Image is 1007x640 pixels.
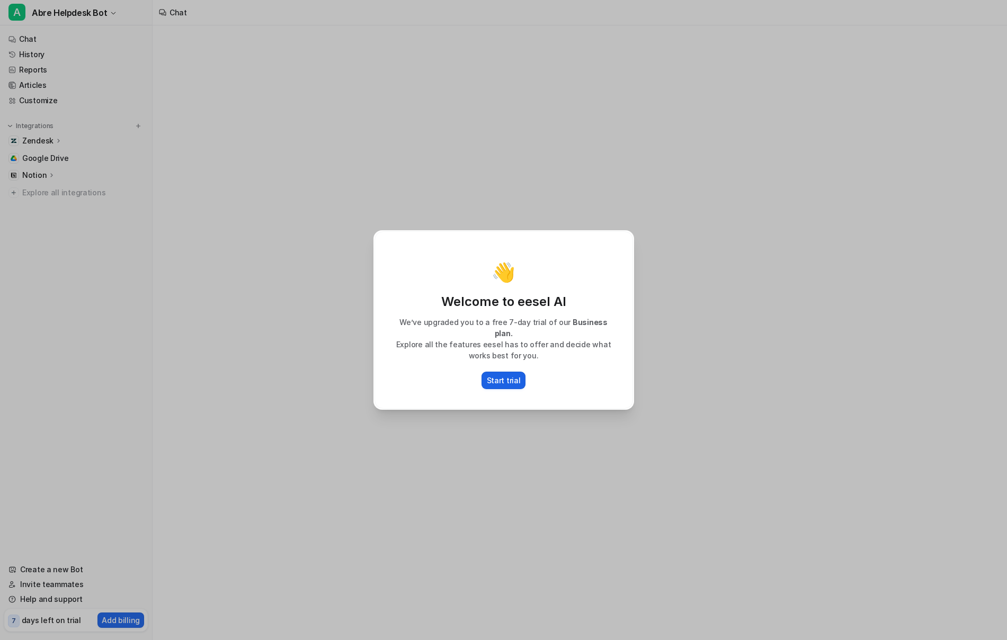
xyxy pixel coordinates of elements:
[487,375,521,386] p: Start trial
[482,372,526,389] button: Start trial
[492,262,515,283] p: 👋
[386,293,622,310] p: Welcome to eesel AI
[386,339,622,361] p: Explore all the features eesel has to offer and decide what works best for you.
[386,317,622,339] p: We’ve upgraded you to a free 7-day trial of our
